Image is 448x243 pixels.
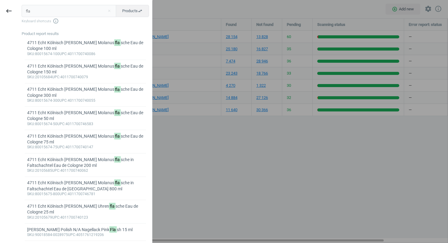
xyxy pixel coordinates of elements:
[27,157,144,169] div: 4711 Echt Kölnisch [PERSON_NAME] Molanus sche in Faltschachtel Eau de Cologne 200 ml
[68,233,75,237] span: upc
[114,179,121,186] mark: fla
[138,9,143,13] i: swap_horiz
[27,86,144,98] div: 4711 Echt Kölnisch [PERSON_NAME] Molanus sche Eau de Cologne 300 ml
[27,75,34,79] span: sku
[114,39,121,46] mark: fla
[2,4,16,18] button: keyboard_backspace
[27,233,34,237] span: sku
[59,192,67,196] span: upc
[59,98,67,103] span: upc
[27,145,144,150] div: :80015674-75 :4011700740147
[27,215,34,220] span: sku
[114,86,121,93] mark: fla
[57,122,65,126] span: upc
[109,203,116,210] mark: fla
[114,109,121,116] mark: fla
[27,203,144,215] div: 4711 Echt Kölnisch [PERSON_NAME] Uhren sche Eau de Cologne 25 ml
[27,75,144,80] div: :20105684 :4011700740079
[114,133,121,139] mark: fla
[27,63,144,75] div: 4711 Echt Kölnisch [PERSON_NAME] Molanus sche Eau de Cologne 150 ml
[5,7,12,15] i: keyboard_backspace
[22,5,116,17] input: Enter the SKU or product name
[27,98,34,103] span: sku
[114,156,121,163] mark: fla
[53,18,59,24] i: info_outline
[52,75,59,79] span: upc
[52,215,59,220] span: upc
[27,40,144,52] div: 4711 Echt Kölnisch [PERSON_NAME] Molanus sche Eau de Cologne 100 ml
[122,8,143,14] span: Products
[27,227,144,233] div: [PERSON_NAME] Polish N/A Nagellack Pink sh 15 ml
[27,168,34,173] span: sku
[27,122,34,126] span: sku
[52,168,59,173] span: upc
[114,63,121,69] mark: fla
[27,233,144,238] div: :90018584-0028975 :4051761219206
[22,31,152,37] div: Product report results
[27,215,144,220] div: :20105679 :4011700740123
[27,52,144,57] div: :80015674-100 :4011700740086
[27,133,144,145] div: 4711 Echt Kölnisch [PERSON_NAME] Molanus sche Eau de Cologne 75 ml
[27,122,144,127] div: :80015674-50 :4011700746583
[27,180,144,192] div: 4711 Echt Kölnisch [PERSON_NAME] Molanus sche in Faltschachtel Eau de [GEOGRAPHIC_DATA] 800 ml
[27,110,144,122] div: 4711 Echt Kölnisch [PERSON_NAME] Molanus sche Eau de Cologne 50 ml
[116,5,149,17] button: Productsswap_horiz
[27,192,34,196] span: sku
[57,145,65,149] span: upc
[27,168,144,173] div: :20105685 :4011700740062
[105,8,114,14] button: Close
[22,18,149,24] span: Keyboard shortcuts
[27,98,144,103] div: :80015674-300 :4011700740055
[59,52,67,56] span: upc
[27,52,34,56] span: sku
[27,145,34,149] span: sku
[109,226,117,233] mark: Fla
[27,192,144,197] div: :80015675-800 :4011700746781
